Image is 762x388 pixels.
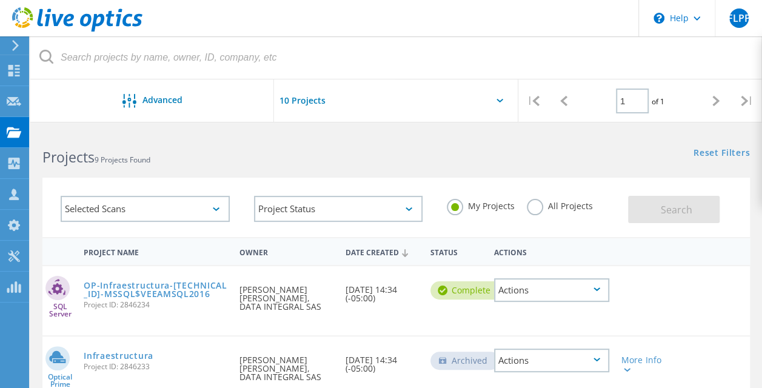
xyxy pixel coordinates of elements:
span: 9 Projects Found [95,155,150,165]
div: Complete [430,281,503,299]
div: Project Name [78,240,233,263]
svg: \n [653,13,664,24]
span: Search [660,203,692,216]
div: [PERSON_NAME] [PERSON_NAME], DATA INTEGRAL SAS [233,266,339,323]
button: Search [628,196,720,223]
label: All Projects [527,199,593,210]
a: Live Optics Dashboard [12,25,142,34]
div: Selected Scans [61,196,230,222]
span: FLPP [727,13,750,23]
a: Infraestructura [84,352,153,360]
div: | [518,79,549,122]
div: [DATE] 14:34 (-05:00) [339,336,424,385]
a: Reset Filters [693,149,750,159]
span: Advanced [142,96,182,104]
div: Project Status [254,196,423,222]
div: Actions [488,240,615,263]
div: [DATE] 14:34 (-05:00) [339,266,424,315]
span: of 1 [652,96,664,107]
div: | [732,79,762,122]
label: My Projects [447,199,515,210]
div: Date Created [339,240,424,263]
span: Optical Prime [42,373,78,388]
div: Archived [430,352,500,370]
span: Project ID: 2846233 [84,363,227,370]
div: Status [424,240,488,263]
div: Owner [233,240,339,263]
span: SQL Server [42,303,78,318]
a: OP-Infraestructura-[TECHNICAL_ID]-MSSQL$VEEAMSQL2016 [84,281,227,298]
div: More Info [621,356,666,373]
b: Projects [42,147,95,167]
div: Actions [494,278,609,302]
div: Actions [494,349,609,372]
span: Project ID: 2846234 [84,301,227,309]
